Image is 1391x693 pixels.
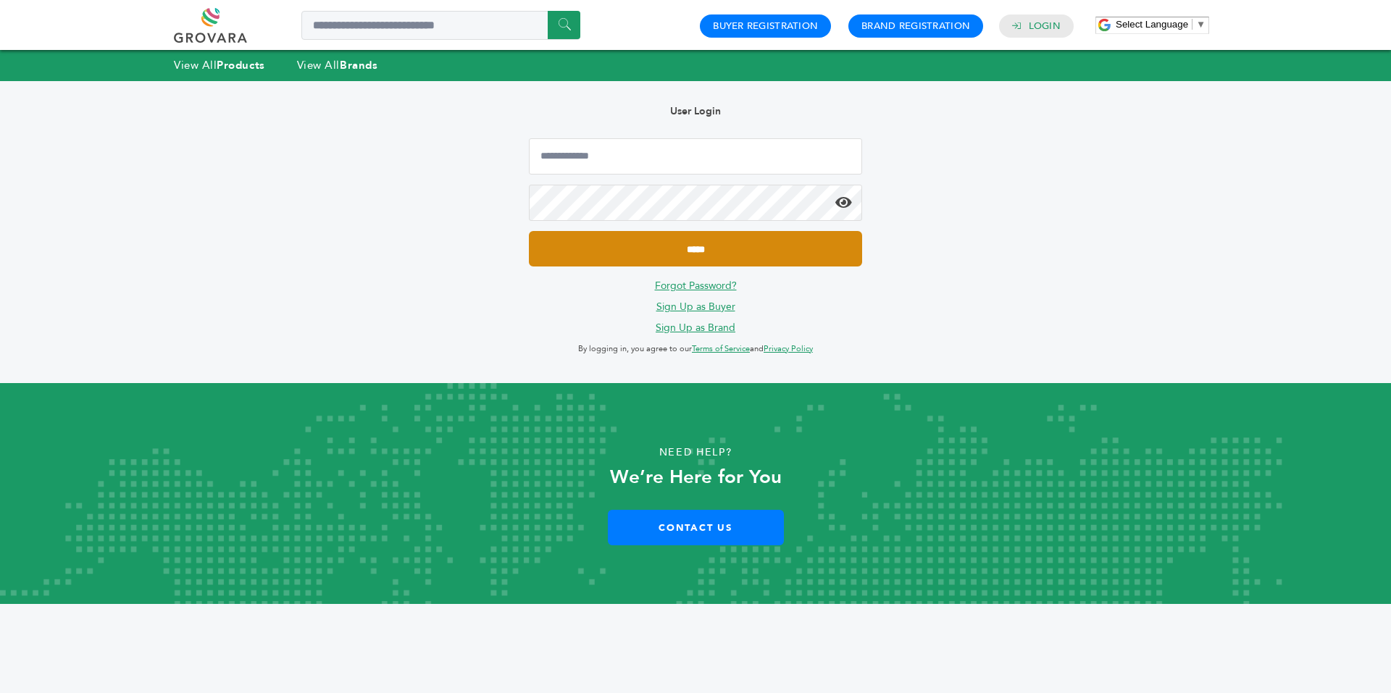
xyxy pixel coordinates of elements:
strong: Brands [340,58,377,72]
p: Need Help? [70,442,1321,463]
strong: Products [217,58,264,72]
a: Sign Up as Buyer [656,300,735,314]
span: ▼ [1196,19,1206,30]
a: View AllProducts [174,58,265,72]
span: Select Language [1116,19,1188,30]
input: Email Address [529,138,862,175]
a: Sign Up as Brand [656,321,735,335]
input: Search a product or brand... [301,11,580,40]
strong: We’re Here for You [610,464,782,490]
a: Buyer Registration [713,20,818,33]
a: Login [1029,20,1061,33]
span: ​ [1192,19,1192,30]
a: Terms of Service [692,343,750,354]
b: User Login [670,104,721,118]
a: Privacy Policy [764,343,813,354]
a: Forgot Password? [655,279,737,293]
a: Contact Us [608,510,784,545]
input: Password [529,185,862,221]
a: Select Language​ [1116,19,1206,30]
a: View AllBrands [297,58,378,72]
a: Brand Registration [861,20,970,33]
p: By logging in, you agree to our and [529,340,862,358]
